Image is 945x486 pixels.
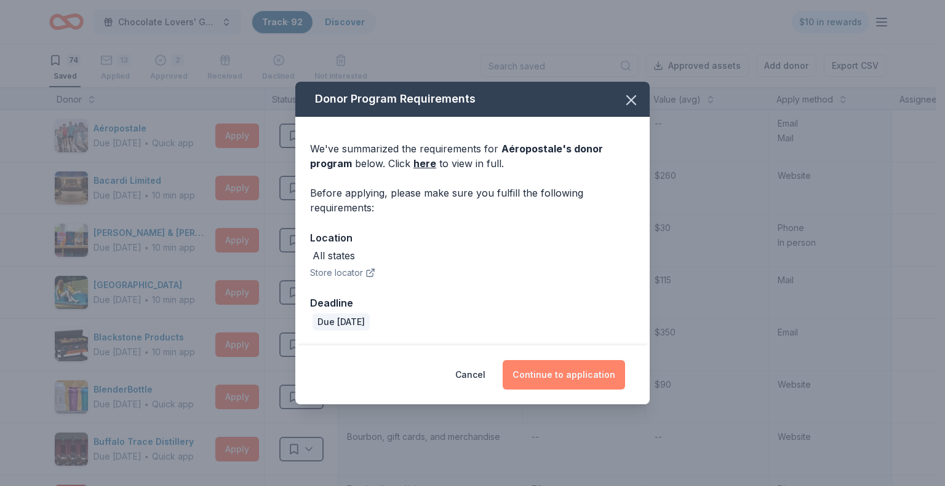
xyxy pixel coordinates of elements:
div: Due [DATE] [313,313,370,331]
button: Store locator [310,265,375,280]
div: Deadline [310,295,635,311]
div: We've summarized the requirements for below. Click to view in full. [310,141,635,171]
div: All states [313,248,355,263]
button: Continue to application [503,360,625,390]
div: Location [310,230,635,246]
div: Before applying, please make sure you fulfill the following requirements: [310,186,635,215]
div: Donor Program Requirements [295,82,650,117]
a: here [413,156,436,171]
button: Cancel [455,360,485,390]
